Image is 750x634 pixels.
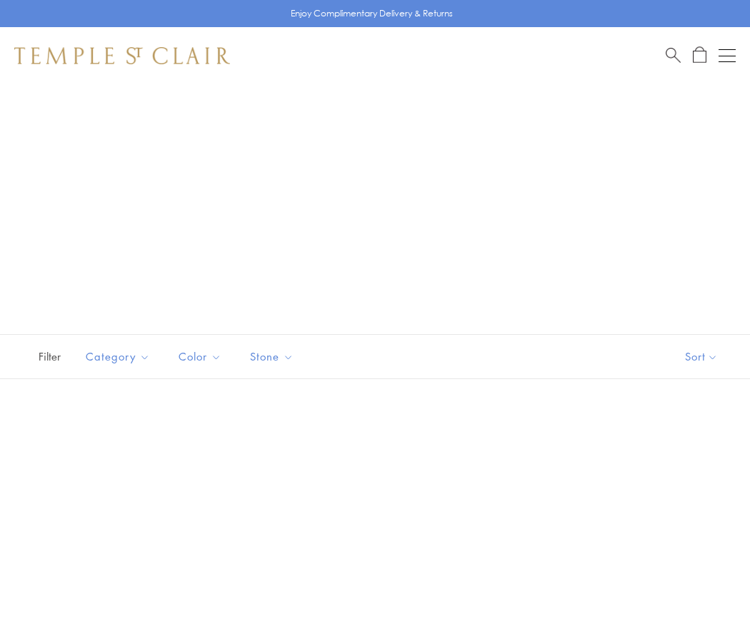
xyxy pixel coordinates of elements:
[653,335,750,378] button: Show sort by
[79,348,161,366] span: Category
[719,47,736,64] button: Open navigation
[243,348,304,366] span: Stone
[693,46,706,64] a: Open Shopping Bag
[75,341,161,373] button: Category
[171,348,232,366] span: Color
[291,6,453,21] p: Enjoy Complimentary Delivery & Returns
[239,341,304,373] button: Stone
[14,47,230,64] img: Temple St. Clair
[666,46,681,64] a: Search
[168,341,232,373] button: Color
